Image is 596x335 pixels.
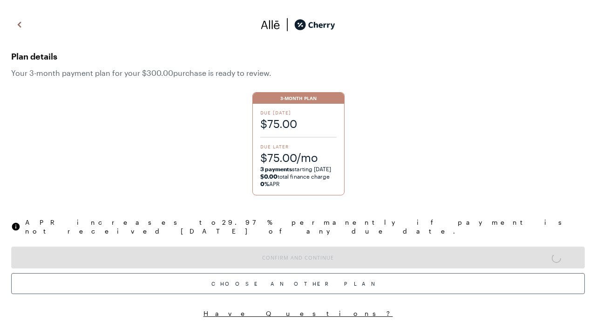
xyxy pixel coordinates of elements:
[260,116,337,131] span: $75.00
[11,309,585,318] button: Have Questions?
[260,109,337,116] span: Due [DATE]
[260,166,292,172] strong: 3 payments
[11,247,585,268] button: Confirm and Continue
[261,18,280,32] img: svg%3e
[260,166,332,172] span: starting [DATE]
[260,173,330,180] span: total finance charge
[253,93,345,104] div: 3-Month Plan
[260,173,278,180] strong: $0.00
[294,18,335,32] img: cherry_black_logo-DrOE_MJI.svg
[260,181,269,187] strong: 0%
[11,68,585,77] span: Your 3 -month payment plan for your $300.00 purchase is ready to review.
[260,181,280,187] span: APR
[11,222,20,231] img: svg%3e
[260,143,337,150] span: Due Later
[11,49,585,64] span: Plan details
[14,18,25,32] img: svg%3e
[11,273,585,294] div: Choose Another Plan
[260,150,337,165] span: $75.00/mo
[25,218,585,235] span: APR increases to 29.97 % permanently if payment is not received [DATE] of any due date.
[280,18,294,32] img: svg%3e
